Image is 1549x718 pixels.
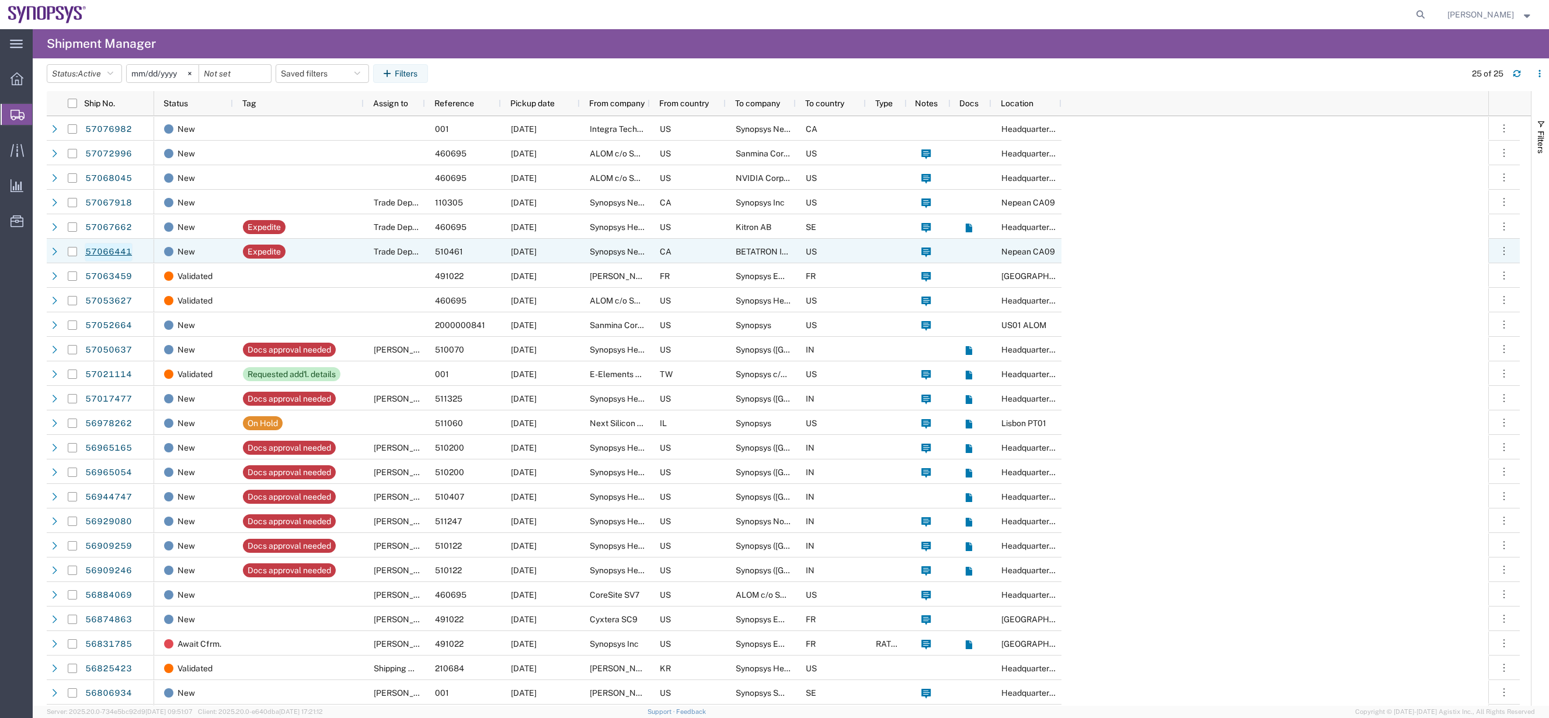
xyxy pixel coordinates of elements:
[85,267,133,286] a: 57063459
[660,370,673,379] span: TW
[435,296,467,305] span: 460695
[590,566,702,575] span: Synopsys Headquarters USSV
[177,583,195,607] span: New
[435,370,449,379] span: 001
[660,688,671,698] span: US
[1001,320,1046,330] span: US01 ALOM
[736,149,814,158] span: Sanmina Corporation
[279,708,323,715] span: [DATE] 17:21:12
[736,345,920,354] span: Synopsys (India) Private Limited,
[248,392,331,406] div: Docs approval needed
[511,124,537,134] span: 10/08/2025
[248,490,331,504] div: Docs approval needed
[177,681,195,705] span: New
[435,615,464,624] span: 491022
[1001,443,1077,452] span: Headquarters USSV
[85,562,133,580] a: 56909246
[85,390,133,409] a: 57017477
[177,215,195,239] span: New
[374,541,440,550] span: Kaelen O'Connor
[660,590,671,600] span: US
[47,29,156,58] h4: Shipment Manager
[85,660,133,678] a: 56825423
[374,345,440,354] span: Kaelen O'Connor
[590,492,702,501] span: Synopsys Headquarters USSV
[1001,124,1077,134] span: Headquarters USSV
[85,684,133,703] a: 56806934
[435,222,467,232] span: 460695
[248,245,281,259] div: Expedite
[511,370,537,379] span: 10/07/2025
[435,419,463,428] span: 511060
[177,485,195,509] span: New
[590,443,702,452] span: Synopsys Headquarters USSV
[660,664,671,673] span: KR
[1001,173,1077,183] span: Headquarters USSV
[590,664,718,673] span: Yuhan Hoesa Synopsys Korea
[511,419,537,428] span: 09/30/2025
[806,247,817,256] span: US
[1001,419,1046,428] span: Lisbon PT01
[676,708,706,715] a: Feedback
[85,537,133,556] a: 56909259
[590,345,702,354] span: Synopsys Headquarters USSV
[590,639,639,649] span: Synopsys Inc
[511,664,537,673] span: 09/24/2025
[806,590,817,600] span: US
[84,99,115,108] span: Ship No.
[736,517,833,526] span: Synopsys Noida DLF IN62
[435,320,485,330] span: 2000000841
[47,64,122,83] button: Status:Active
[248,343,331,357] div: Docs approval needed
[78,69,101,78] span: Active
[590,370,712,379] span: E-Elements Technology CO., LTD
[806,517,814,526] span: IN
[248,514,331,528] div: Docs approval needed
[85,611,133,629] a: 56874863
[806,419,817,428] span: US
[590,394,702,403] span: Synopsys Headquarters USSV
[590,541,702,550] span: Synopsys Headquarters USSV
[806,688,816,698] span: SE
[736,492,889,501] span: Synopsys (India) Pvt Ltd
[511,517,537,526] span: 09/25/2025
[177,460,195,485] span: New
[435,492,464,501] span: 510407
[660,517,671,526] span: US
[276,64,369,83] button: Saved filters
[85,365,133,384] a: 57021114
[374,222,442,232] span: Trade Department
[374,443,440,452] span: Kaelen O'Connor
[511,615,537,624] span: 10/09/2025
[806,492,814,501] span: IN
[590,296,672,305] span: ALOM c/o SYNOPSYS
[806,443,814,452] span: IN
[511,198,537,207] span: 10/09/2025
[1001,468,1077,477] span: Headquarters USSV
[660,124,671,134] span: US
[660,419,667,428] span: IL
[1001,615,1106,624] span: Hyderabad IN09
[736,615,871,624] span: Synopsys Emulation and Verification
[590,320,669,330] span: Sanmina Corporation
[435,688,449,698] span: 001
[1001,688,1077,698] span: Headquarters USSV
[806,664,817,673] span: US
[177,239,195,264] span: New
[1447,8,1533,22] button: [PERSON_NAME]
[590,198,681,207] span: Synopsys Nepean CA09
[915,99,938,108] span: Notes
[1001,664,1077,673] span: Headquarters USSV
[435,394,462,403] span: 511325
[242,99,256,108] span: Tag
[248,539,331,553] div: Docs approval needed
[806,566,814,575] span: IN
[511,443,537,452] span: 10/08/2025
[374,468,440,477] span: Kaelen O'Connor
[875,99,893,108] span: Type
[85,488,133,507] a: 56944747
[511,173,537,183] span: 10/09/2025
[511,320,537,330] span: 10/07/2025
[660,468,671,477] span: US
[1001,492,1077,501] span: Headquarters USSV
